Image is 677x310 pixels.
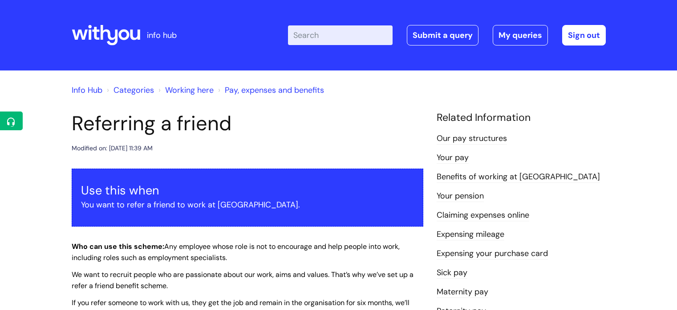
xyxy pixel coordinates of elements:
a: Our pay structures [437,133,507,145]
a: Your pension [437,190,484,202]
a: Sick pay [437,267,467,279]
a: Maternity pay [437,286,488,298]
a: Info Hub [72,85,102,95]
strong: Who can use this scheme: [72,242,164,251]
h3: Use this when [81,183,414,198]
h1: Referring a friend [72,112,423,136]
li: Solution home [105,83,154,97]
a: Sign out [562,25,606,45]
h4: Related Information [437,112,606,124]
div: Modified on: [DATE] 11:39 AM [72,143,153,154]
a: My queries [493,25,548,45]
li: Pay, expenses and benefits [216,83,324,97]
span: Any employee whose role is not to encourage and help people into work, including roles such as em... [72,242,400,262]
a: Claiming expenses online [437,210,529,221]
p: info hub [147,28,177,42]
p: You want to refer a friend to work at [GEOGRAPHIC_DATA]. [81,198,414,212]
a: Working here [165,85,214,95]
span: We want to recruit people who are passionate about our work, aims and values. That’s why we’ve se... [72,270,413,290]
a: Pay, expenses and benefits [225,85,324,95]
input: Search [288,25,393,45]
a: Categories [114,85,154,95]
a: Your pay [437,152,469,164]
a: Expensing mileage [437,229,504,240]
a: Benefits of working at [GEOGRAPHIC_DATA] [437,171,600,183]
a: Submit a query [407,25,478,45]
div: | - [288,25,606,45]
a: Expensing your purchase card [437,248,548,260]
li: Working here [156,83,214,97]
